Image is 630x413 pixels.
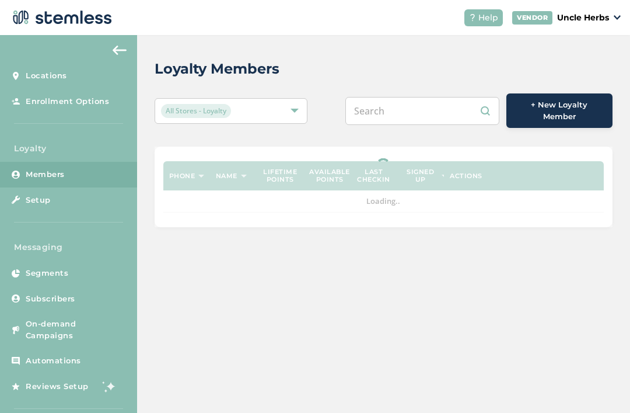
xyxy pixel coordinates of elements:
span: Setup [26,195,51,206]
span: Help [478,12,498,24]
img: icon-help-white-03924b79.svg [469,14,476,21]
input: Search [345,97,499,125]
img: glitter-stars-b7820f95.gif [97,374,121,398]
h2: Loyalty Members [155,58,279,79]
div: VENDOR [512,11,552,25]
span: Automations [26,355,81,367]
span: All Stores - Loyalty [161,104,231,118]
span: Members [26,169,65,181]
button: + New Loyalty Member [506,93,612,128]
span: Segments [26,268,68,279]
span: Reviews Setup [26,381,89,393]
img: logo-dark-0685b13c.svg [9,6,112,29]
img: icon-arrow-back-accent-c549486e.svg [113,46,127,55]
iframe: Chat Widget [572,357,630,413]
span: On-demand Campaigns [26,318,125,341]
span: + New Loyalty Member [516,99,603,122]
img: icon_down-arrow-small-66adaf34.svg [614,15,621,20]
span: Locations [26,70,67,82]
span: Subscribers [26,293,75,305]
p: Uncle Herbs [557,12,609,24]
span: Enrollment Options [26,96,109,107]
